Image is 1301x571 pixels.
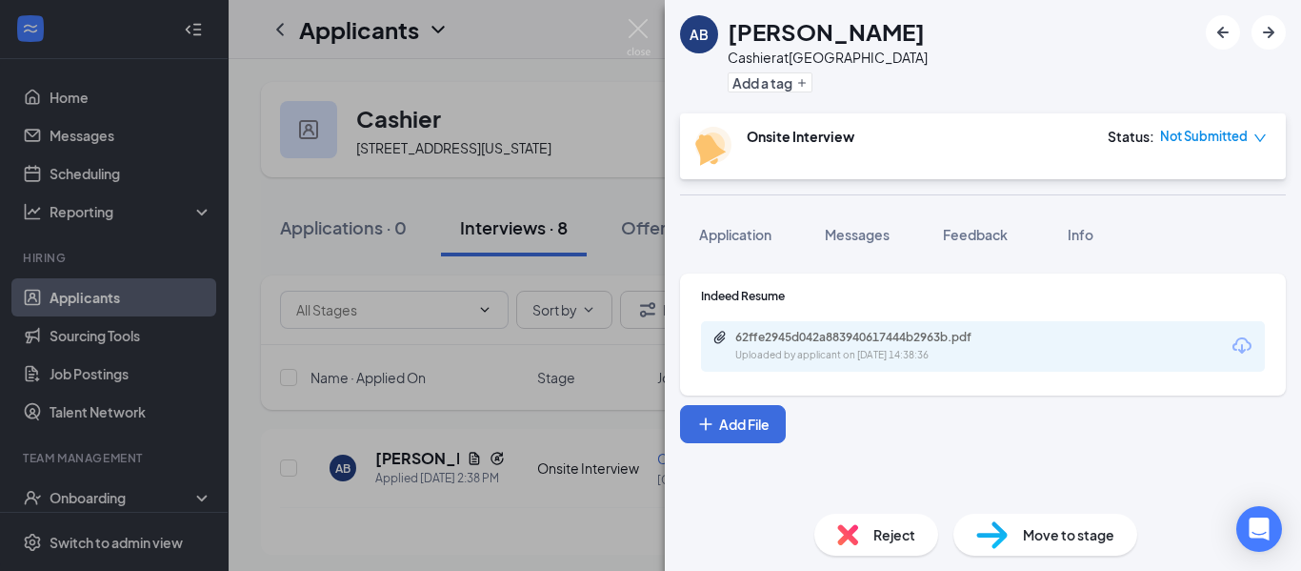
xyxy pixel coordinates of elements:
a: Paperclip62ffe2945d042a883940617444b2963b.pdfUploaded by applicant on [DATE] 14:38:36 [712,330,1021,363]
div: AB [690,25,709,44]
div: Status : [1108,127,1154,146]
span: down [1253,132,1267,145]
h1: [PERSON_NAME] [728,15,925,48]
div: Cashier at [GEOGRAPHIC_DATA] [728,48,928,67]
button: PlusAdd a tag [728,72,812,92]
svg: ArrowLeftNew [1211,21,1234,44]
span: Reject [873,524,915,545]
span: Feedback [943,226,1008,243]
div: Open Intercom Messenger [1236,506,1282,552]
b: Onsite Interview [747,128,854,145]
div: Indeed Resume [701,288,1265,304]
span: Move to stage [1023,524,1114,545]
svg: Plus [696,415,715,434]
button: Add FilePlus [680,405,786,443]
button: ArrowLeftNew [1206,15,1240,50]
span: Not Submitted [1160,127,1248,146]
span: Info [1068,226,1093,243]
span: Application [699,226,771,243]
svg: Plus [796,77,808,89]
svg: ArrowRight [1257,21,1280,44]
div: 62ffe2945d042a883940617444b2963b.pdf [735,330,1002,345]
span: Messages [825,226,890,243]
div: Uploaded by applicant on [DATE] 14:38:36 [735,348,1021,363]
button: ArrowRight [1251,15,1286,50]
svg: Download [1231,335,1253,357]
svg: Paperclip [712,330,728,345]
